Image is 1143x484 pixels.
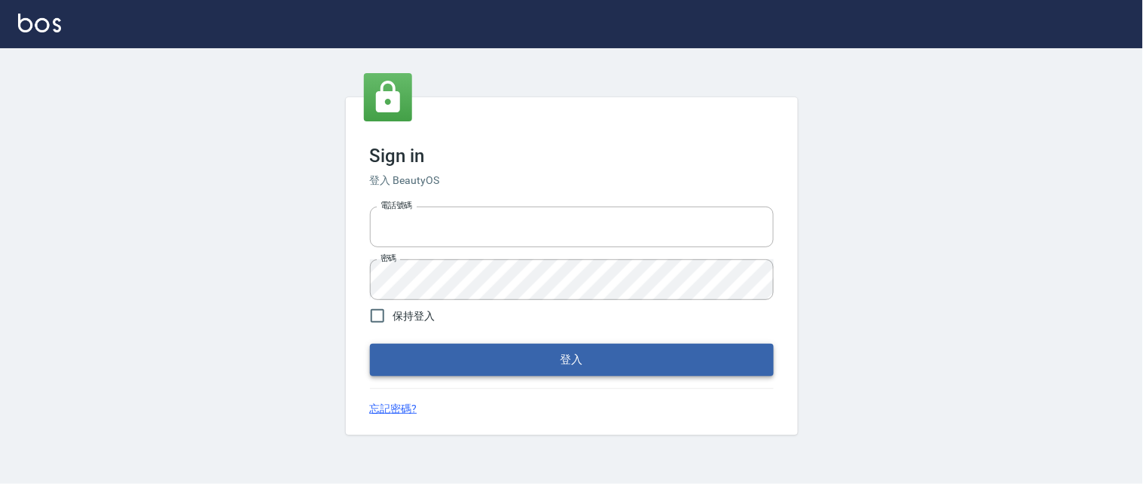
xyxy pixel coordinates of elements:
[370,401,417,417] a: 忘記密碼?
[370,344,774,375] button: 登入
[370,146,774,167] h3: Sign in
[370,173,774,188] h6: 登入 BeautyOS
[393,308,436,324] span: 保持登入
[380,200,412,211] label: 電話號碼
[18,14,61,32] img: Logo
[380,253,396,264] label: 密碼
